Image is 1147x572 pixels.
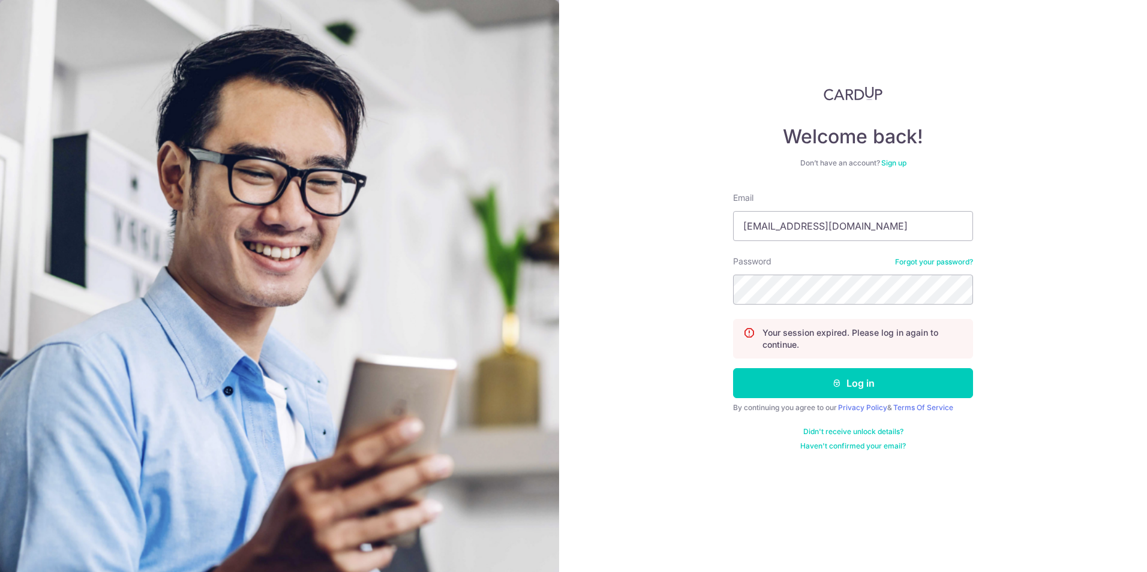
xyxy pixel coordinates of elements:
[803,427,903,436] a: Didn't receive unlock details?
[733,255,771,267] label: Password
[733,192,753,204] label: Email
[800,441,906,451] a: Haven't confirmed your email?
[733,403,973,413] div: By continuing you agree to our &
[733,158,973,168] div: Don’t have an account?
[893,403,953,412] a: Terms Of Service
[838,403,887,412] a: Privacy Policy
[733,211,973,241] input: Enter your Email
[824,86,882,101] img: CardUp Logo
[733,125,973,149] h4: Welcome back!
[762,327,963,351] p: Your session expired. Please log in again to continue.
[895,257,973,267] a: Forgot your password?
[733,368,973,398] button: Log in
[881,158,906,167] a: Sign up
